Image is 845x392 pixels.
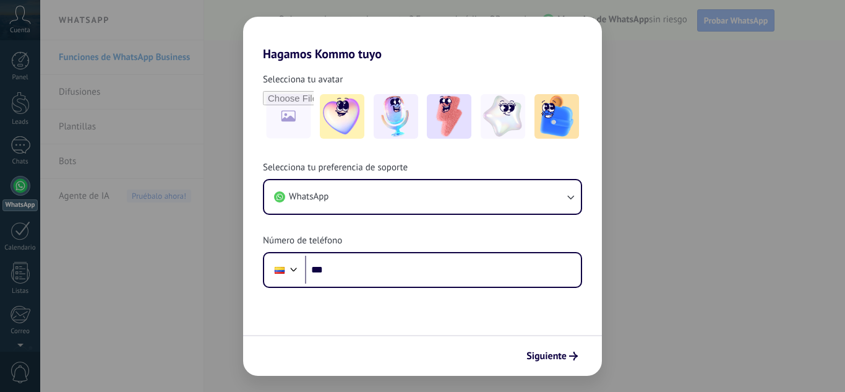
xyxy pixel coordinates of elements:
[481,94,525,139] img: -4.jpeg
[243,17,602,61] h2: Hagamos Kommo tuyo
[374,94,418,139] img: -2.jpeg
[534,94,579,139] img: -5.jpeg
[263,235,342,247] span: Número de teléfono
[268,257,291,283] div: Colombia: + 57
[263,74,343,86] span: Selecciona tu avatar
[263,162,408,174] span: Selecciona tu preferencia de soporte
[526,352,567,360] span: Siguiente
[427,94,471,139] img: -3.jpeg
[521,346,583,367] button: Siguiente
[320,94,364,139] img: -1.jpeg
[264,180,581,214] button: WhatsApp
[289,191,328,203] span: WhatsApp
